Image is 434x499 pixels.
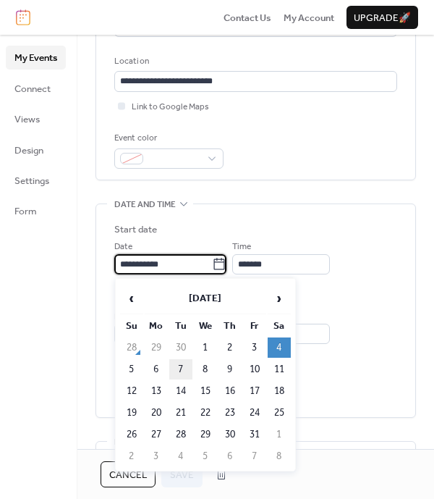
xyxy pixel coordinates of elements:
td: 13 [145,381,168,401]
a: Form [6,199,66,222]
td: 29 [194,424,217,445]
td: 7 [243,446,266,466]
td: 6 [145,359,168,380]
td: 31 [243,424,266,445]
th: Fr [243,316,266,336]
td: 26 [120,424,143,445]
span: Time [232,240,251,254]
td: 1 [268,424,291,445]
td: 21 [169,403,192,423]
td: 11 [268,359,291,380]
td: 2 [120,446,143,466]
td: 4 [169,446,192,466]
td: 15 [194,381,217,401]
td: 25 [268,403,291,423]
td: 7 [169,359,192,380]
span: Connect [14,82,51,96]
td: 8 [194,359,217,380]
th: Tu [169,316,192,336]
img: logo [16,9,30,25]
th: We [194,316,217,336]
td: 5 [194,446,217,466]
a: Design [6,138,66,162]
span: Link to Google Maps [132,100,209,114]
a: Views [6,107,66,130]
td: 12 [120,381,143,401]
button: Cancel [101,461,156,487]
span: ‹ [121,284,142,313]
td: 5 [120,359,143,380]
td: 14 [169,381,192,401]
td: 30 [169,337,192,358]
span: Design [14,143,43,158]
td: 24 [243,403,266,423]
span: Views [14,112,40,127]
div: Location [114,54,394,69]
th: Su [120,316,143,336]
th: [DATE] [145,283,266,314]
a: Settings [6,169,66,192]
th: Th [218,316,242,336]
span: My Account [284,11,334,25]
td: 28 [120,337,143,358]
td: 27 [145,424,168,445]
td: 10 [243,359,266,380]
span: Cancel [109,468,147,482]
td: 3 [243,337,266,358]
td: 30 [218,424,242,445]
span: › [268,284,290,313]
span: Upgrade 🚀 [354,11,411,25]
td: 16 [218,381,242,401]
td: 9 [218,359,242,380]
td: 3 [145,446,168,466]
td: 20 [145,403,168,423]
div: Start date [114,222,157,237]
td: 22 [194,403,217,423]
td: 4 [268,337,291,358]
span: Contact Us [224,11,271,25]
td: 18 [268,381,291,401]
td: 6 [218,446,242,466]
td: 19 [120,403,143,423]
span: Date and time [114,198,176,212]
span: Settings [14,174,49,188]
td: 29 [145,337,168,358]
td: 8 [268,446,291,466]
a: My Events [6,46,66,69]
span: Form [14,204,37,219]
td: 1 [194,337,217,358]
a: My Account [284,10,334,25]
button: Upgrade🚀 [346,6,418,29]
td: 28 [169,424,192,445]
th: Mo [145,316,168,336]
a: Connect [6,77,66,100]
td: 17 [243,381,266,401]
span: My Events [14,51,57,65]
a: Contact Us [224,10,271,25]
td: 23 [218,403,242,423]
td: 2 [218,337,242,358]
th: Sa [268,316,291,336]
span: Date [114,240,132,254]
div: Event color [114,131,221,146]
